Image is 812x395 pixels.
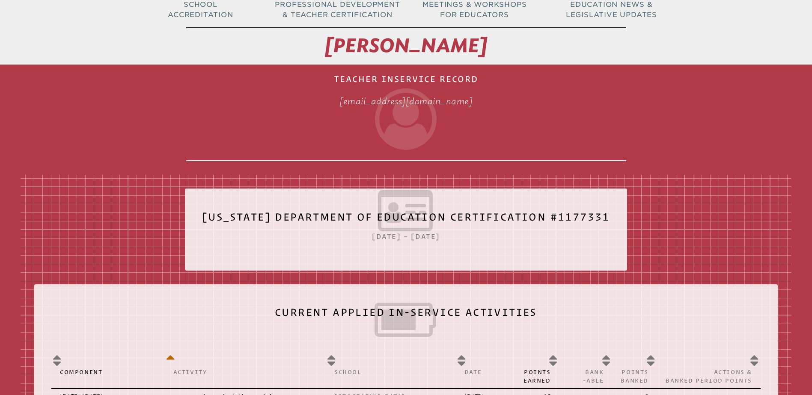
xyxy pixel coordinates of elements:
h2: [US_STATE] Department of Education Certification #1177331 [202,206,610,235]
p: Activity [173,368,317,376]
p: Actions & Banked Period Points [666,368,752,385]
p: Component [60,368,156,376]
span: Meetings & Workshops for Educators [422,0,527,19]
p: Points Banked [621,368,648,385]
span: Education News & Legislative Updates [566,0,657,19]
h1: Teacher Inservice Record [186,68,626,161]
h2: Current Applied In-Service Activities [51,301,761,344]
span: [PERSON_NAME] [325,34,487,57]
span: [DATE] – [DATE] [372,233,440,240]
p: School [334,368,447,376]
span: Professional Development & Teacher Certification [275,0,400,19]
p: Date [464,368,497,376]
span: School Accreditation [168,0,233,19]
p: Points Earned [515,368,551,385]
p: Bank -able [568,368,604,385]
